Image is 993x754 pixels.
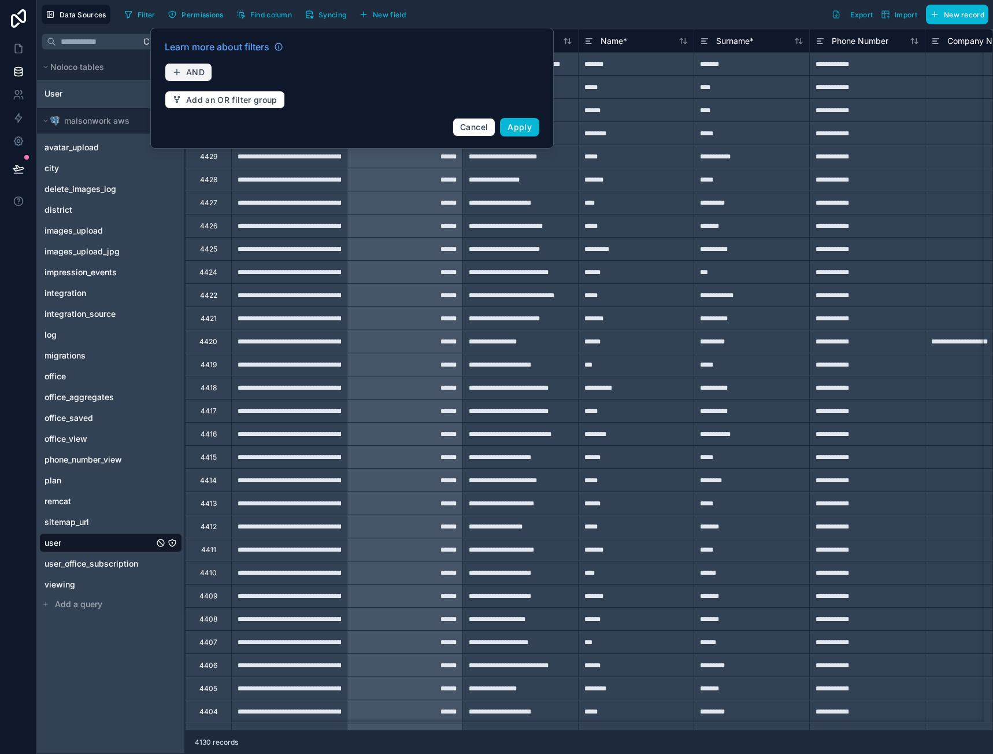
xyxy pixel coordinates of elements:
[200,476,217,485] div: 4414
[138,10,155,19] span: Filter
[200,568,217,578] div: 4410
[164,6,232,23] a: Permissions
[200,175,217,184] div: 4428
[201,360,217,369] div: 4419
[199,337,217,346] div: 4420
[944,10,984,19] span: New record
[895,10,917,19] span: Import
[507,122,532,132] span: Apply
[877,5,921,24] button: Import
[165,40,269,54] span: Learn more about filters
[200,198,217,208] div: 4427
[199,661,217,670] div: 4406
[301,6,350,23] button: Syncing
[201,406,217,416] div: 4417
[355,6,410,23] button: New field
[921,5,988,24] a: New record
[199,268,217,277] div: 4424
[201,522,217,531] div: 4412
[232,6,296,23] button: Find column
[201,430,217,439] div: 4416
[828,5,877,24] button: Export
[199,592,217,601] div: 4409
[199,707,218,716] div: 4404
[716,35,754,47] span: Surname *
[165,91,285,109] button: Add an OR filter group
[201,499,217,508] div: 4413
[373,10,406,19] span: New field
[200,245,217,254] div: 4425
[199,730,217,740] div: 4403
[926,5,988,24] button: New record
[120,6,160,23] button: Filter
[453,118,495,136] button: Cancel
[601,35,627,47] span: Name *
[60,10,106,19] span: Data Sources
[164,6,227,23] button: Permissions
[186,95,277,105] span: Add an OR filter group
[165,40,283,54] a: Learn more about filters
[318,10,346,19] span: Syncing
[42,5,110,24] button: Data Sources
[199,638,217,647] div: 4407
[200,291,217,300] div: 4422
[142,34,166,49] span: Ctrl
[201,314,217,323] div: 4421
[201,545,216,555] div: 4411
[199,615,217,624] div: 4408
[165,63,212,82] button: AND
[186,67,205,77] span: AND
[201,453,217,462] div: 4415
[250,10,292,19] span: Find column
[200,152,217,161] div: 4429
[195,738,238,747] span: 4130 records
[500,118,539,136] button: Apply
[181,10,223,19] span: Permissions
[460,122,488,132] span: Cancel
[301,6,355,23] a: Syncing
[199,684,217,693] div: 4405
[850,10,873,19] span: Export
[832,35,888,47] span: Phone Number
[200,221,217,231] div: 4426
[201,383,217,393] div: 4418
